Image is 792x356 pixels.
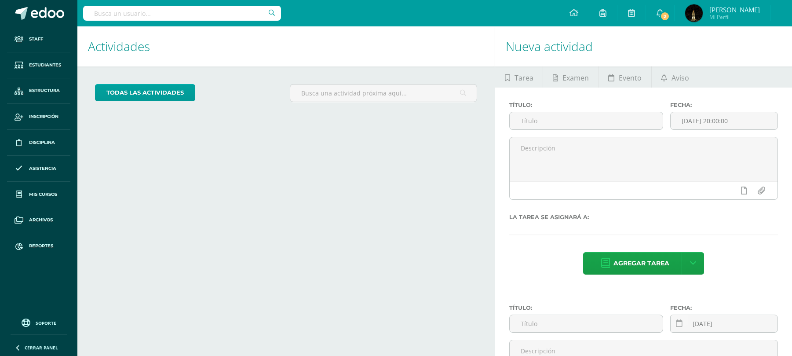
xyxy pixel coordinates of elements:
[11,316,67,328] a: Soporte
[95,84,195,101] a: todas las Actividades
[509,102,663,108] label: Título:
[670,102,778,108] label: Fecha:
[515,67,533,88] span: Tarea
[671,315,777,332] input: Fecha de entrega
[510,315,663,332] input: Título
[29,36,43,43] span: Staff
[619,67,642,88] span: Evento
[543,66,598,88] a: Examen
[7,26,70,52] a: Staff
[29,165,56,172] span: Asistencia
[290,84,477,102] input: Busca una actividad próxima aquí...
[506,26,781,66] h1: Nueva actividad
[670,305,778,311] label: Fecha:
[7,130,70,156] a: Disciplina
[88,26,484,66] h1: Actividades
[7,52,70,78] a: Estudiantes
[613,253,669,274] span: Agregar tarea
[495,66,543,88] a: Tarea
[509,214,778,220] label: La tarea se asignará a:
[709,5,760,14] span: [PERSON_NAME]
[7,104,70,130] a: Inscripción
[29,242,53,250] span: Reportes
[7,78,70,104] a: Estructura
[29,87,60,94] span: Estructura
[709,13,760,21] span: Mi Perfil
[83,6,281,21] input: Busca un usuario...
[7,233,70,259] a: Reportes
[562,67,589,88] span: Examen
[509,305,663,311] label: Título:
[685,4,703,22] img: 7a3c77ae9667390216aeb2cb98a1eaab.png
[29,139,55,146] span: Disciplina
[7,156,70,182] a: Asistencia
[29,62,61,69] span: Estudiantes
[7,207,70,233] a: Archivos
[25,345,58,351] span: Cerrar panel
[671,112,777,129] input: Fecha de entrega
[29,191,57,198] span: Mis cursos
[599,66,651,88] a: Evento
[510,112,663,129] input: Título
[7,182,70,208] a: Mis cursos
[672,67,689,88] span: Aviso
[29,113,58,120] span: Inscripción
[652,66,699,88] a: Aviso
[36,320,56,326] span: Soporte
[29,217,53,224] span: Archivos
[660,11,670,21] span: 2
